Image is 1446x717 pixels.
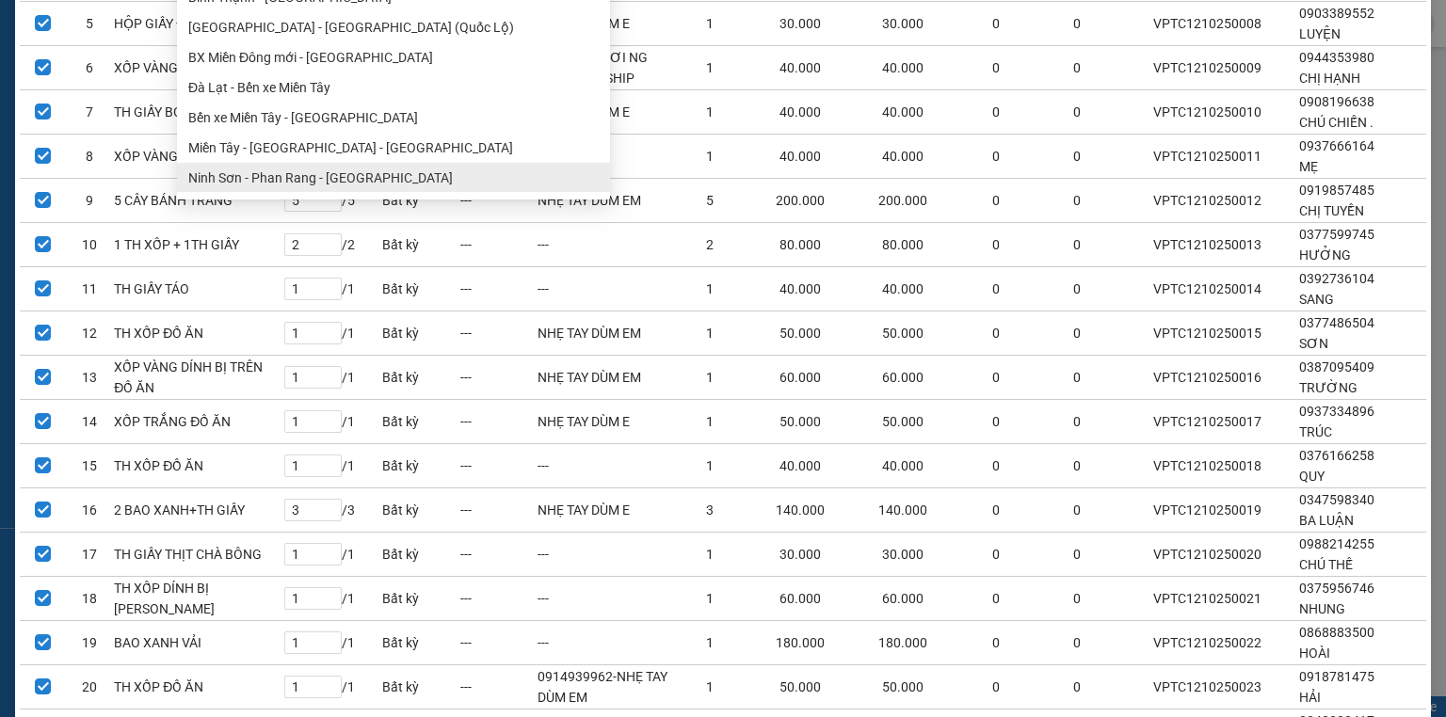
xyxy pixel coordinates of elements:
td: 11 [67,267,114,311]
span: 0387095409 [1299,359,1374,374]
span: 0376166258 [1299,448,1374,463]
td: 5 [67,2,114,46]
span: 0375956746 [1299,581,1374,596]
td: VPTC1210250017 [1117,400,1299,444]
span: TRÚC [1299,424,1332,439]
span: 0903389552 [1299,6,1374,21]
td: / 1 [283,311,381,356]
td: 30.000 [748,533,851,577]
td: 0 [1038,621,1117,665]
td: 0 [1038,665,1117,709]
td: XỐP VÀNG DÍNH BỊ TRÊN ĐỒ ĂN [113,356,282,400]
td: BAO XANH VẢI [113,621,282,665]
td: VPTC1210250012 [1117,179,1299,223]
span: HOÀI [1299,645,1330,661]
td: 0 [1038,46,1117,90]
span: 0937334896 [1299,404,1374,419]
td: 0 [955,267,1038,311]
td: 10 [67,223,114,267]
td: NHẸ TAY DÙM E [537,400,670,444]
td: XỐP VÀNG BỌC BỊ ĐỒ ĂN [113,46,282,90]
td: TH XỐP ĐỒ ĂN [113,665,282,709]
td: 1 [671,400,749,444]
td: 40.000 [748,444,851,488]
td: VPTC1210250014 [1117,267,1299,311]
td: 0 [955,533,1038,577]
td: VPTC1210250013 [1117,223,1299,267]
span: TRƯỜNG [1299,380,1358,395]
span: CHÚ THẾ [1299,557,1353,572]
td: 5 CÂY BÁNH TRÁNG [113,179,282,223]
td: 0 [955,577,1038,621]
td: 180.000 [851,621,954,665]
span: 0908196638 [1299,94,1374,109]
td: 50.000 [851,400,954,444]
td: 60.000 [748,356,851,400]
td: 0 [1038,533,1117,577]
td: 0 [955,311,1038,356]
td: --- [459,179,538,223]
span: SANG [1299,292,1334,307]
span: 0918781475 [1299,669,1374,684]
td: XỐP TRẮNG ĐỒ ĂN [113,400,282,444]
td: --- [537,444,670,488]
td: / 2 [283,223,381,267]
td: 1 [671,621,749,665]
td: VPTC1210250019 [1117,488,1299,533]
span: 0937666164 [1299,138,1374,153]
td: --- [459,400,538,444]
td: 0 [1038,400,1117,444]
td: Bất kỳ [381,223,459,267]
span: QUY [1299,469,1325,484]
td: / 1 [283,621,381,665]
li: Bến xe Miền Tây - [GEOGRAPHIC_DATA] [177,103,610,133]
td: VPTC1210250011 [1117,135,1299,179]
td: 0 [955,665,1038,709]
td: 0 [955,621,1038,665]
td: 0 [1038,356,1117,400]
td: Bất kỳ [381,488,459,533]
td: 0 [955,2,1038,46]
td: 6 [67,46,114,90]
li: Đà Lạt - Bến xe Miền Tây [177,72,610,103]
td: VPTC1210250015 [1117,311,1299,356]
td: TH GIẤY THỊT CHÀ BÔNG [113,533,282,577]
td: 60.000 [851,577,954,621]
td: 140.000 [748,488,851,533]
td: 40.000 [851,135,954,179]
td: 50.000 [851,311,954,356]
td: 0914939962-NHẸ TAY DÙM EM [537,665,670,709]
td: --- [459,356,538,400]
td: 1 TH XỐP + 1TH GIẤY [113,223,282,267]
td: VPTC1210250009 [1117,46,1299,90]
td: 40.000 [851,90,954,135]
td: Bất kỳ [381,533,459,577]
span: LUYỆN [1299,26,1341,41]
span: BA LUẬN [1299,513,1354,528]
td: Bất kỳ [381,577,459,621]
td: VPTC1210250022 [1117,621,1299,665]
td: 40.000 [851,444,954,488]
td: 50.000 [748,311,851,356]
td: --- [459,665,538,709]
td: --- [537,223,670,267]
td: 0 [1038,179,1117,223]
td: 0 [955,90,1038,135]
td: 0 [955,179,1038,223]
td: VPTC1210250008 [1117,2,1299,46]
td: 1 [671,46,749,90]
td: / 1 [283,444,381,488]
td: TH GIẤY TÁO [113,267,282,311]
span: 0392736104 [1299,271,1374,286]
td: / 1 [283,533,381,577]
td: 140.000 [851,488,954,533]
td: 80.000 [748,223,851,267]
td: 30.000 [748,2,851,46]
td: / 1 [283,356,381,400]
td: 0 [955,135,1038,179]
td: Bất kỳ [381,444,459,488]
td: 9 [67,179,114,223]
td: 0 [955,223,1038,267]
td: 1 [671,665,749,709]
li: Miền Tây - [GEOGRAPHIC_DATA] - [GEOGRAPHIC_DATA] [177,133,610,163]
